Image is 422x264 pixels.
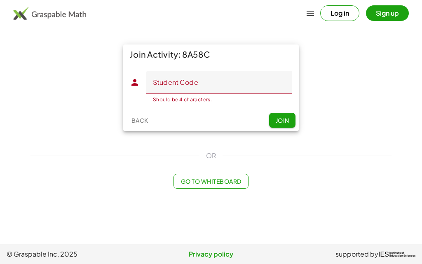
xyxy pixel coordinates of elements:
span: Back [131,117,148,124]
span: IES [378,250,389,258]
span: Institute of Education Sciences [389,252,415,257]
div: Join Activity: 8A58C [123,44,299,64]
span: © Graspable Inc, 2025 [7,249,143,259]
button: Back [127,113,153,128]
button: Sign up [366,5,409,21]
a: IESInstitute ofEducation Sciences [378,249,415,259]
button: Log in [320,5,359,21]
div: Should be 4 characters. [153,97,286,102]
a: Privacy policy [143,249,279,259]
span: supported by [335,249,378,259]
span: Join [275,117,289,124]
span: OR [206,151,216,161]
span: Go to Whiteboard [181,178,241,185]
button: Join [269,113,295,128]
button: Go to Whiteboard [173,174,248,189]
